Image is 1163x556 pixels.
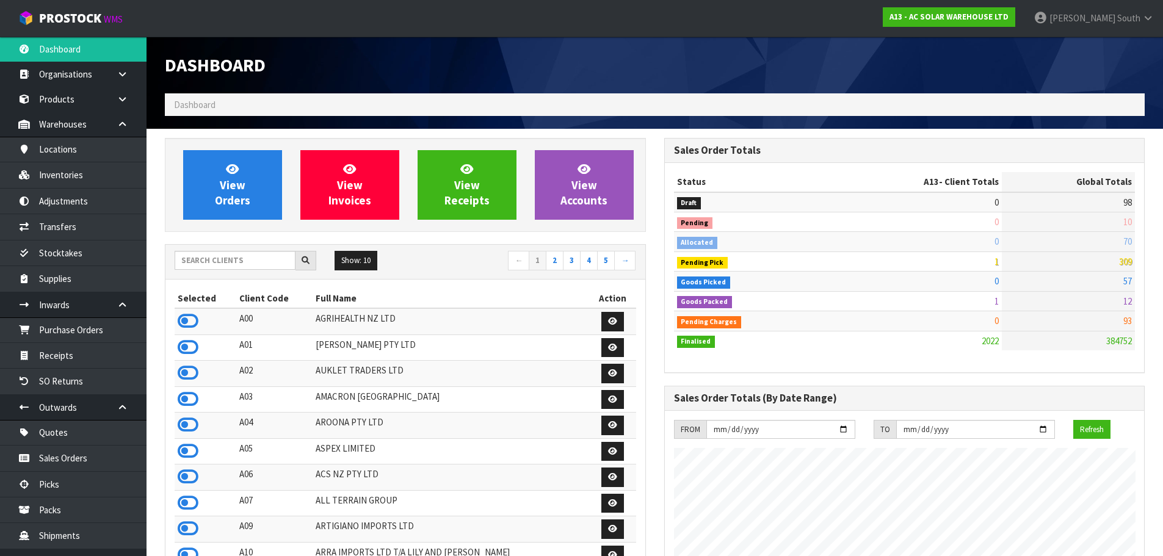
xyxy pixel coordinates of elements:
a: A13 - AC SOLAR WAREHOUSE LTD [883,7,1015,27]
span: Pending Charges [677,316,742,328]
span: Allocated [677,237,718,249]
button: Refresh [1073,420,1110,439]
td: A05 [236,438,313,464]
span: 1 [995,256,999,267]
span: 1 [995,295,999,307]
nav: Page navigation [415,251,636,272]
td: A09 [236,516,313,543]
td: AUKLET TRADERS LTD [313,361,589,387]
span: View Receipts [444,162,490,208]
span: Dashboard [174,99,216,110]
span: A13 [924,176,939,187]
a: 4 [580,251,598,270]
span: 10 [1123,216,1132,228]
td: A00 [236,308,313,334]
th: Selected [175,289,236,308]
span: Draft [677,197,701,209]
td: [PERSON_NAME] PTY LTD [313,334,589,361]
td: AROONA PTY LTD [313,413,589,439]
span: [PERSON_NAME] [1049,12,1115,24]
th: Client Code [236,289,313,308]
th: Action [590,289,636,308]
button: Show: 10 [335,251,377,270]
a: 1 [529,251,546,270]
th: - Client Totals [826,172,1002,192]
span: 0 [995,197,999,208]
td: A07 [236,490,313,516]
span: 0 [995,275,999,287]
th: Status [674,172,827,192]
span: 0 [995,216,999,228]
img: cube-alt.png [18,10,34,26]
th: Global Totals [1002,172,1135,192]
div: FROM [674,420,706,439]
td: AMACRON [GEOGRAPHIC_DATA] [313,386,589,413]
span: Goods Packed [677,296,733,308]
td: A04 [236,413,313,439]
td: AGRIHEALTH NZ LTD [313,308,589,334]
small: WMS [104,13,123,25]
span: View Accounts [560,162,607,208]
h3: Sales Order Totals (By Date Range) [674,392,1136,404]
a: ViewOrders [183,150,282,220]
td: ARTIGIANO IMPORTS LTD [313,516,589,543]
span: 0 [995,236,999,247]
span: 70 [1123,236,1132,247]
span: 309 [1119,256,1132,267]
td: A03 [236,386,313,413]
a: ViewAccounts [535,150,634,220]
span: South [1117,12,1140,24]
a: → [614,251,636,270]
td: ASPEX LIMITED [313,438,589,464]
td: A01 [236,334,313,361]
span: View Invoices [328,162,371,208]
span: ProStock [39,10,101,26]
strong: A13 - AC SOLAR WAREHOUSE LTD [889,12,1009,22]
td: A02 [236,361,313,387]
span: View Orders [215,162,250,208]
input: Search clients [175,251,295,270]
div: TO [874,420,896,439]
h3: Sales Order Totals [674,145,1136,156]
span: Finalised [677,336,716,348]
a: ViewInvoices [300,150,399,220]
td: ACS NZ PTY LTD [313,464,589,491]
span: Dashboard [165,53,266,76]
span: 57 [1123,275,1132,287]
span: 93 [1123,315,1132,327]
td: A06 [236,464,313,491]
a: ViewReceipts [418,150,516,220]
span: 384752 [1106,335,1132,347]
span: Pending [677,217,713,229]
span: Goods Picked [677,276,731,289]
td: ALL TERRAIN GROUP [313,490,589,516]
span: 12 [1123,295,1132,307]
a: ← [508,251,529,270]
a: 5 [597,251,615,270]
a: 3 [563,251,581,270]
th: Full Name [313,289,589,308]
span: 0 [995,315,999,327]
span: Pending Pick [677,257,728,269]
span: 2022 [982,335,999,347]
span: 98 [1123,197,1132,208]
a: 2 [546,251,563,270]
